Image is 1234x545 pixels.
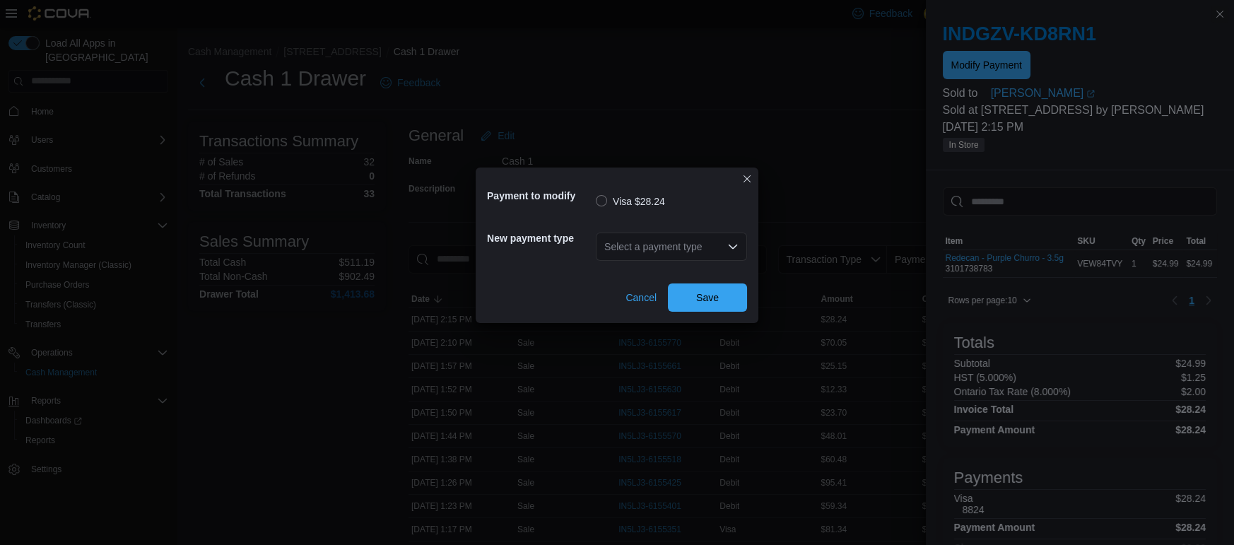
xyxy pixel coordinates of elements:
span: Cancel [625,291,657,305]
button: Open list of options [727,241,739,252]
button: Cancel [620,283,662,312]
h5: Payment to modify [487,182,593,210]
button: Closes this modal window [739,170,756,187]
input: Accessible screen reader label [604,238,606,255]
h5: New payment type [487,224,593,252]
button: Save [668,283,747,312]
span: Save [696,291,719,305]
label: Visa $28.24 [596,193,665,210]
